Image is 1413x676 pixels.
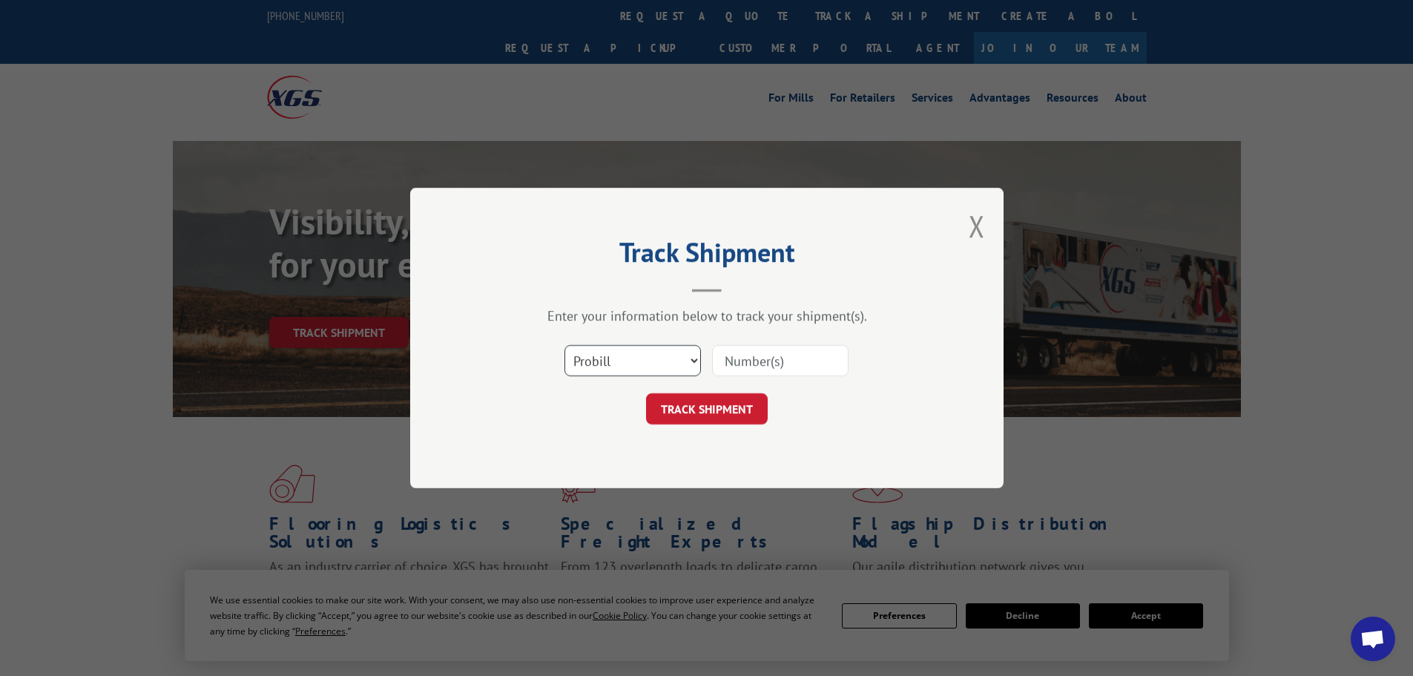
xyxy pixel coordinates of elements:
[1351,617,1395,661] div: Open chat
[484,307,929,324] div: Enter your information below to track your shipment(s).
[712,345,849,376] input: Number(s)
[484,242,929,270] h2: Track Shipment
[969,206,985,246] button: Close modal
[646,393,768,424] button: TRACK SHIPMENT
